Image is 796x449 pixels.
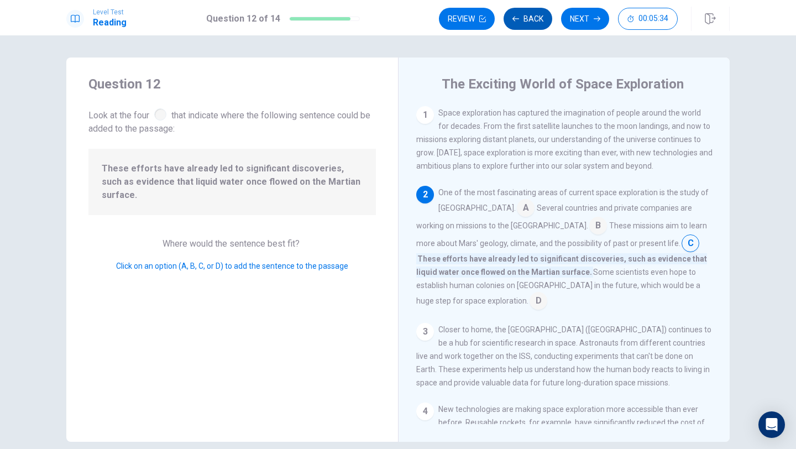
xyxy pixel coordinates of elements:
button: Back [504,8,552,30]
span: Several countries and private companies are working on missions to the [GEOGRAPHIC_DATA]. [416,203,692,230]
span: A [517,199,535,217]
h4: The Exciting World of Space Exploration [442,75,684,93]
h1: Reading [93,16,127,29]
span: One of the most fascinating areas of current space exploration is the study of [GEOGRAPHIC_DATA]. [438,188,709,212]
span: Space exploration has captured the imagination of people around the world for decades. From the f... [416,108,713,170]
h4: Question 12 [88,75,376,93]
div: 2 [416,186,434,203]
div: 3 [416,323,434,341]
span: 00:05:34 [638,14,668,23]
div: 1 [416,106,434,124]
button: Review [439,8,495,30]
span: These efforts have already led to significant discoveries, such as evidence that liquid water onc... [102,162,363,202]
div: 4 [416,403,434,420]
button: 00:05:34 [618,8,678,30]
span: Some scientists even hope to establish human colonies on [GEOGRAPHIC_DATA] in the future, which w... [416,268,700,305]
span: C [682,234,699,252]
span: Click on an option (A, B, C, or D) to add the sentence to the passage [116,262,348,270]
span: B [589,217,607,234]
span: Closer to home, the [GEOGRAPHIC_DATA] ([GEOGRAPHIC_DATA]) continues to be a hub for scientific re... [416,325,711,387]
span: Look at the four that indicate where the following sentence could be added to the passage: [88,106,376,135]
span: Where would the sentence best fit? [163,238,302,249]
span: Level Test [93,8,127,16]
span: D [530,292,547,310]
div: Open Intercom Messenger [758,411,785,438]
h1: Question 12 of 14 [206,12,280,25]
button: Next [561,8,609,30]
span: These efforts have already led to significant discoveries, such as evidence that liquid water onc... [416,253,707,278]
